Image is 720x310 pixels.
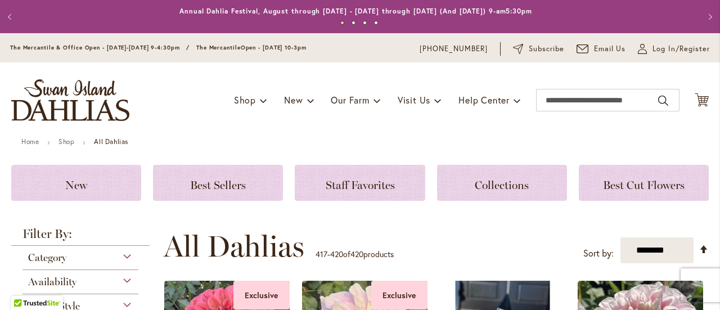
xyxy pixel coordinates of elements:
button: Next [697,6,720,28]
span: 420 [330,249,343,259]
span: Log In/Register [652,43,710,55]
span: 420 [350,249,363,259]
span: Help Center [458,94,510,106]
span: Staff Favorites [326,178,395,192]
span: Category [28,251,66,264]
a: Collections [437,165,567,201]
button: 3 of 4 [363,21,367,25]
span: Best Sellers [190,178,246,192]
a: Annual Dahlia Festival, August through [DATE] - [DATE] through [DATE] (And [DATE]) 9-am5:30pm [179,7,532,15]
a: Shop [58,137,74,146]
span: Open - [DATE] 10-3pm [241,44,307,51]
a: Best Sellers [153,165,283,201]
a: Log In/Register [638,43,710,55]
span: 417 [316,249,327,259]
strong: Filter By: [11,228,150,246]
button: 2 of 4 [352,21,355,25]
a: Email Us [577,43,626,55]
span: Shop [234,94,256,106]
span: Collections [475,178,529,192]
label: Sort by: [583,243,614,264]
span: New [284,94,303,106]
span: All Dahlias [164,230,304,263]
a: store logo [11,79,129,121]
span: Best Cut Flowers [603,178,685,192]
span: Our Farm [331,94,369,106]
a: Staff Favorites [295,165,425,201]
strong: All Dahlias [94,137,128,146]
iframe: Launch Accessibility Center [8,270,40,302]
a: Home [21,137,39,146]
span: Subscribe [529,43,564,55]
div: Exclusive [233,281,290,309]
span: Availability [28,276,76,288]
span: Email Us [594,43,626,55]
button: 1 of 4 [340,21,344,25]
span: New [65,178,87,192]
p: - of products [316,245,394,263]
div: Exclusive [371,281,427,309]
a: New [11,165,141,201]
a: Best Cut Flowers [579,165,709,201]
button: 4 of 4 [374,21,378,25]
span: The Mercantile & Office Open - [DATE]-[DATE] 9-4:30pm / The Mercantile [10,44,241,51]
span: Visit Us [398,94,430,106]
a: [PHONE_NUMBER] [420,43,488,55]
a: Subscribe [513,43,564,55]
